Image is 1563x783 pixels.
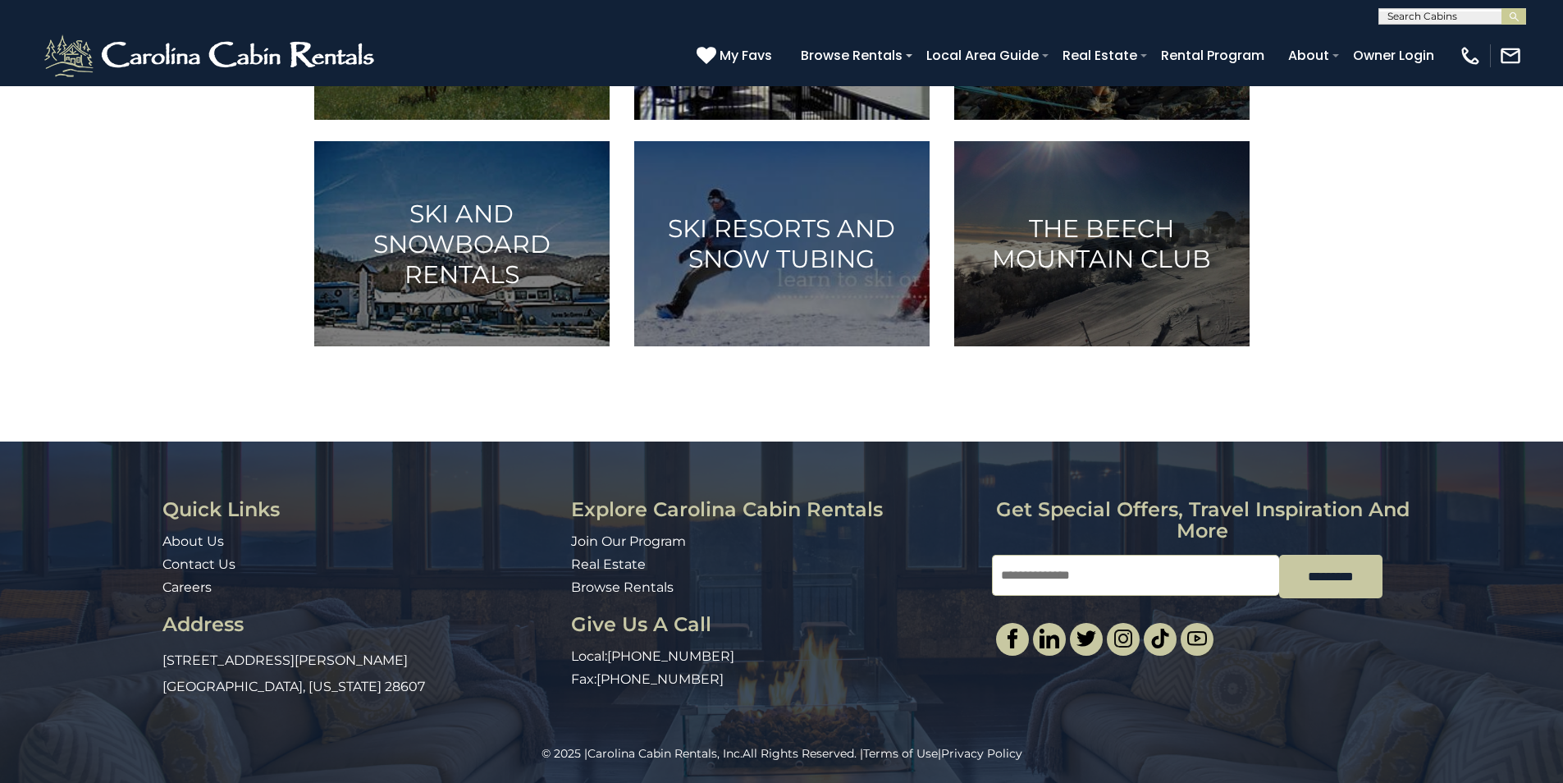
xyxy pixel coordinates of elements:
a: Carolina Cabin Rentals, Inc. [587,746,743,761]
a: Owner Login [1345,41,1442,70]
h3: Explore Carolina Cabin Rentals [571,499,980,520]
p: Fax: [571,671,980,689]
h3: The Beech Mountain Club [975,213,1229,274]
h3: Address [162,614,559,635]
img: tiktok.svg [1150,629,1170,648]
a: Privacy Policy [941,746,1022,761]
a: Ski and Snowboard Rentals [314,141,610,346]
a: Browse Rentals [793,41,911,70]
h3: Ski and Snowboard Rentals [335,199,589,290]
a: Join Our Program [571,533,686,549]
a: Local Area Guide [918,41,1047,70]
a: The Beech Mountain Club [954,141,1250,346]
span: My Favs [720,45,772,66]
img: linkedin-single.svg [1040,629,1059,648]
p: Local: [571,648,980,666]
a: Real Estate [1054,41,1145,70]
a: Careers [162,579,212,595]
a: My Favs [697,45,776,66]
img: mail-regular-white.png [1499,44,1522,67]
a: [PHONE_NUMBER] [607,648,734,664]
a: [PHONE_NUMBER] [596,671,724,687]
img: youtube-light.svg [1187,629,1207,648]
img: facebook-single.svg [1003,629,1022,648]
h3: Get special offers, travel inspiration and more [992,499,1413,543]
a: Ski Resorts and Snow Tubing [634,141,930,346]
img: White-1-2.png [41,31,382,80]
a: Contact Us [162,556,235,572]
h3: Ski Resorts and Snow Tubing [655,213,909,274]
p: [STREET_ADDRESS][PERSON_NAME] [GEOGRAPHIC_DATA], [US_STATE] 28607 [162,648,559,700]
a: About [1280,41,1337,70]
img: twitter-single.svg [1076,629,1096,648]
a: About Us [162,533,224,549]
span: © 2025 | [542,746,743,761]
p: All Rights Reserved. | | [37,745,1526,762]
h3: Quick Links [162,499,559,520]
a: Browse Rentals [571,579,674,595]
img: phone-regular-white.png [1459,44,1482,67]
a: Real Estate [571,556,646,572]
a: Terms of Use [863,746,938,761]
a: Rental Program [1153,41,1273,70]
img: instagram-single.svg [1113,629,1133,648]
h3: Give Us A Call [571,614,980,635]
